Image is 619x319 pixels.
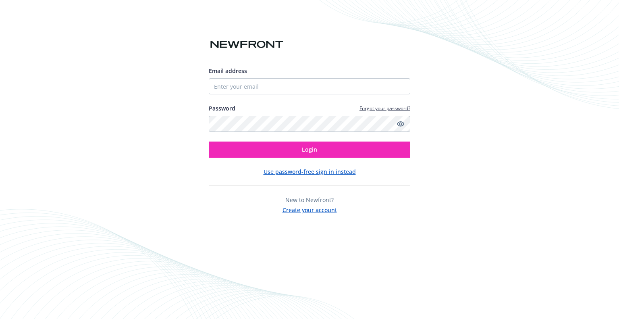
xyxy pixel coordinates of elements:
[209,142,410,158] button: Login
[209,104,235,113] label: Password
[264,167,356,176] button: Use password-free sign in instead
[285,196,334,204] span: New to Newfront?
[282,204,337,214] button: Create your account
[359,105,410,112] a: Forgot your password?
[396,119,405,129] a: Show password
[209,67,247,75] span: Email address
[209,116,410,132] input: Enter your password
[209,38,285,52] img: Newfront logo
[302,146,317,153] span: Login
[209,78,410,94] input: Enter your email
